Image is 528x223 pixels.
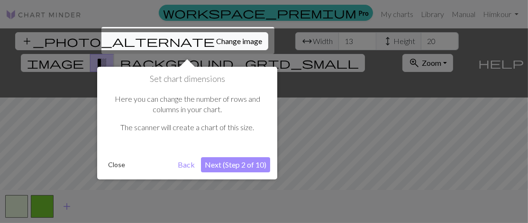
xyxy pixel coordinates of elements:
[104,158,129,172] button: Close
[109,122,265,133] p: The scanner will create a chart of this size.
[97,67,277,179] div: Set chart dimensions
[104,74,270,84] h1: Set chart dimensions
[109,94,265,115] p: Here you can change the number of rows and columns in your chart.
[201,157,270,172] button: Next (Step 2 of 10)
[174,157,199,172] button: Back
